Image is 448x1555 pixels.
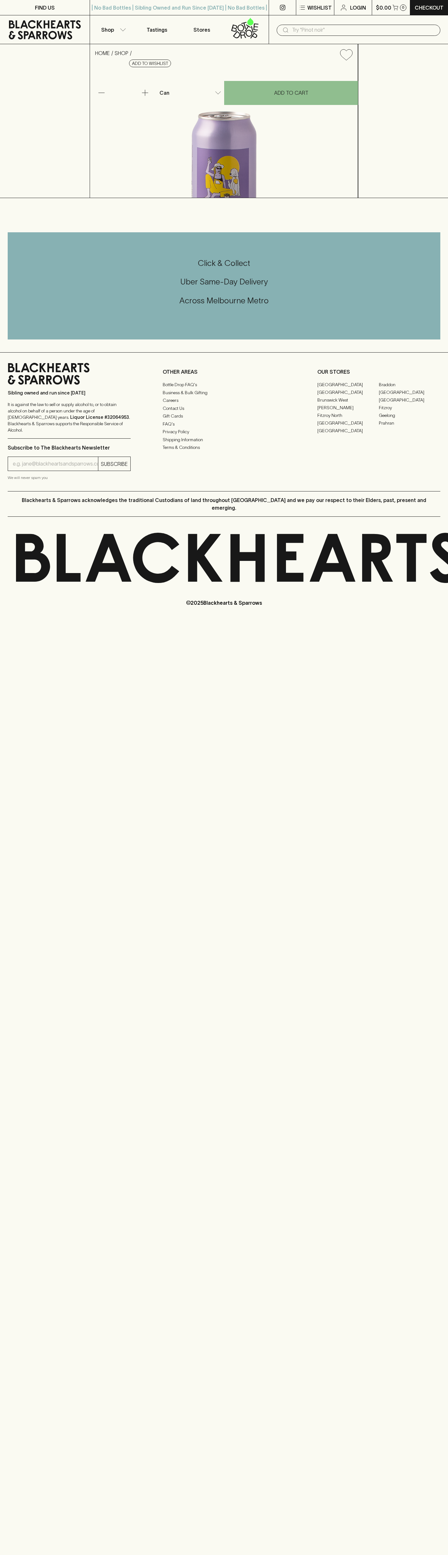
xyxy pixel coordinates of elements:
[90,66,358,198] img: 32305.png
[350,4,366,12] p: Login
[70,415,129,420] strong: Liquor License #32064953
[8,401,131,433] p: It is against the law to sell or supply alcohol to, or to obtain alcohol on behalf of a person un...
[317,368,440,376] p: OUR STORES
[129,60,171,67] button: Add to wishlist
[163,436,286,443] a: Shipping Information
[317,419,379,427] a: [GEOGRAPHIC_DATA]
[379,381,440,388] a: Braddon
[307,4,332,12] p: Wishlist
[95,50,110,56] a: HOME
[8,276,440,287] h5: Uber Same-Day Delivery
[12,496,436,512] p: Blackhearts & Sparrows acknowledges the traditional Custodians of land throughout [GEOGRAPHIC_DAT...
[163,397,286,404] a: Careers
[101,460,128,468] p: SUBSCRIBE
[147,26,167,34] p: Tastings
[338,47,355,63] button: Add to wishlist
[317,404,379,411] a: [PERSON_NAME]
[376,4,391,12] p: $0.00
[163,404,286,412] a: Contact Us
[292,25,435,35] input: Try "Pinot noir"
[98,457,130,471] button: SUBSCRIBE
[159,89,169,97] p: Can
[317,388,379,396] a: [GEOGRAPHIC_DATA]
[163,389,286,396] a: Business & Bulk Gifting
[101,26,114,34] p: Shop
[157,86,224,99] div: Can
[163,428,286,436] a: Privacy Policy
[90,15,135,44] button: Shop
[317,396,379,404] a: Brunswick West
[8,444,131,451] p: Subscribe to The Blackhearts Newsletter
[8,295,440,306] h5: Across Melbourne Metro
[317,427,379,435] a: [GEOGRAPHIC_DATA]
[274,89,308,97] p: ADD TO CART
[163,444,286,451] a: Terms & Conditions
[379,404,440,411] a: Fitzroy
[8,258,440,268] h5: Click & Collect
[415,4,444,12] p: Checkout
[134,15,179,44] a: Tastings
[8,390,131,396] p: Sibling owned and run since [DATE]
[163,381,286,389] a: Bottle Drop FAQ's
[163,368,286,376] p: OTHER AREAS
[379,411,440,419] a: Geelong
[179,15,224,44] a: Stores
[35,4,55,12] p: FIND US
[8,474,131,481] p: We will never spam you
[163,420,286,428] a: FAQ's
[193,26,210,34] p: Stores
[379,419,440,427] a: Prahran
[379,396,440,404] a: [GEOGRAPHIC_DATA]
[317,411,379,419] a: Fitzroy North
[379,388,440,396] a: [GEOGRAPHIC_DATA]
[163,412,286,420] a: Gift Cards
[224,81,358,105] button: ADD TO CART
[13,459,98,469] input: e.g. jane@blackheartsandsparrows.com.au
[317,381,379,388] a: [GEOGRAPHIC_DATA]
[115,50,128,56] a: SHOP
[8,232,440,339] div: Call to action block
[402,6,404,9] p: 0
